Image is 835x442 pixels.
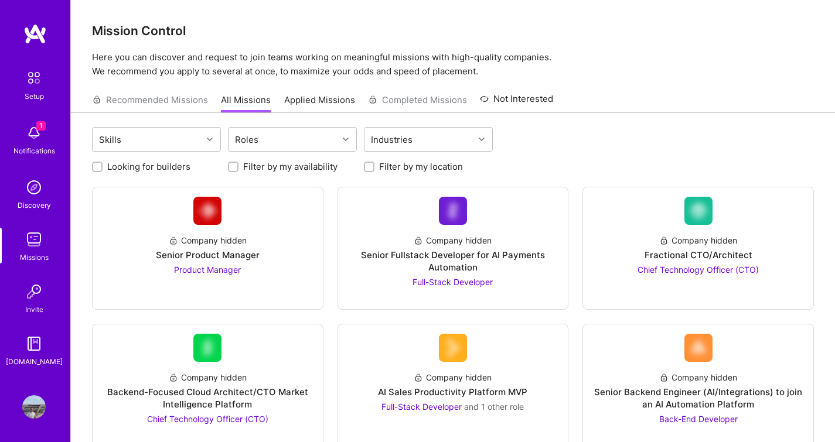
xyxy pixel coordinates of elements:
[645,249,752,261] div: Fractional CTO/Architect
[659,414,738,424] span: Back-End Developer
[96,131,124,148] div: Skills
[414,234,492,246] div: Company hidden
[659,234,737,246] div: Company hidden
[102,197,313,300] a: Company LogoCompany hiddenSenior Product ManagerProduct Manager
[13,145,55,157] div: Notifications
[22,395,46,419] img: User Avatar
[659,371,737,383] div: Company hidden
[174,265,241,275] span: Product Manager
[107,160,190,173] label: Looking for builders
[379,160,463,173] label: Filter by my location
[102,386,313,410] div: Backend-Focused Cloud Architect/CTO Market Intelligence Platform
[19,395,49,419] a: User Avatar
[638,265,759,275] span: Chief Technology Officer (CTO)
[36,121,46,131] span: 1
[684,197,713,225] img: Company Logo
[413,277,493,287] span: Full-Stack Developer
[347,249,559,273] div: Senior Fullstack Developer for AI Payments Automation
[439,197,467,225] img: Company Logo
[347,197,559,300] a: Company LogoCompany hiddenSenior Fullstack Developer for AI Payments AutomationFull-Stack Developer
[147,414,268,424] span: Chief Technology Officer (CTO)
[368,131,415,148] div: Industries
[22,121,46,145] img: bell
[284,94,355,113] a: Applied Missions
[232,131,261,148] div: Roles
[343,136,349,142] i: icon Chevron
[22,228,46,251] img: teamwork
[684,334,713,362] img: Company Logo
[6,355,63,368] div: [DOMAIN_NAME]
[439,334,467,362] img: Company Logo
[243,160,338,173] label: Filter by my availability
[25,90,44,102] div: Setup
[18,199,51,211] div: Discovery
[25,303,43,316] div: Invite
[22,280,46,303] img: Invite
[381,402,462,412] span: Full-Stack Developer
[20,251,49,263] div: Missions
[414,371,492,383] div: Company hidden
[347,334,559,437] a: Company LogoCompany hiddenAI Sales Productivity Platform MVPFull-Stack Developer and 1 other role
[22,176,46,199] img: discovery
[221,94,271,113] a: All Missions
[22,66,46,90] img: setup
[156,249,260,261] div: Senior Product Manager
[479,136,485,142] i: icon Chevron
[169,234,247,246] div: Company hidden
[193,197,221,225] img: Company Logo
[464,402,524,412] span: and 1 other role
[169,371,247,383] div: Company hidden
[592,334,804,437] a: Company LogoCompany hiddenSenior Backend Engineer (AI/Integrations) to join an AI Automation Plat...
[378,386,527,398] div: AI Sales Productivity Platform MVP
[92,23,814,38] h3: Mission Control
[207,136,213,142] i: icon Chevron
[193,334,221,362] img: Company Logo
[592,197,804,300] a: Company LogoCompany hiddenFractional CTO/ArchitectChief Technology Officer (CTO)
[592,386,804,410] div: Senior Backend Engineer (AI/Integrations) to join an AI Automation Platform
[23,23,47,44] img: logo
[102,334,313,437] a: Company LogoCompany hiddenBackend-Focused Cloud Architect/CTO Market Intelligence PlatformChief T...
[22,332,46,355] img: guide book
[92,50,814,78] p: Here you can discover and request to join teams working on meaningful missions with high-quality ...
[480,92,553,113] a: Not Interested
